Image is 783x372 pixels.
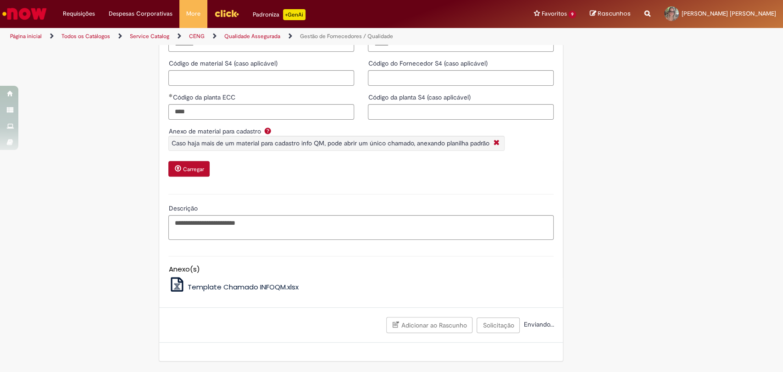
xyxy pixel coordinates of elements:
span: Enviando... [522,320,554,328]
input: Código da planta ECC [168,104,354,120]
img: ServiceNow [1,5,48,23]
span: Despesas Corporativas [109,9,172,18]
span: Código da planta S4 (caso aplicável) [368,93,472,101]
ul: Trilhas de página [7,28,515,45]
span: Ajuda para Anexo de material para cadastro [262,127,273,134]
a: Todos os Catálogos [61,33,110,40]
a: Template Chamado INFOQM.xlsx [168,282,299,292]
span: Código da planta ECC [172,93,237,101]
button: Carregar anexo de Anexo de material para cadastro [168,161,210,177]
span: 9 [568,11,576,18]
textarea: Descrição [168,215,554,240]
a: Página inicial [10,33,42,40]
h5: Anexo(s) [168,266,554,273]
span: Rascunhos [598,9,631,18]
span: Obrigatório Preenchido [168,94,172,97]
a: CENG [189,33,205,40]
div: Padroniza [253,9,305,20]
span: Descrição [168,204,199,212]
input: Código de material S4 (caso aplicável) [168,70,354,86]
input: Código da planta S4 (caso aplicável) [368,104,554,120]
span: More [186,9,200,18]
p: +GenAi [283,9,305,20]
span: [PERSON_NAME] [PERSON_NAME] [682,10,776,17]
span: Código do Fornecedor S4 (caso aplicável) [368,59,489,67]
a: Gestão de Fornecedores / Qualidade [300,33,393,40]
input: Código do Fornecedor S4 (caso aplicável) [368,70,554,86]
span: Template Chamado INFOQM.xlsx [188,282,299,292]
span: Código de material S4 (caso aplicável) [168,59,279,67]
span: Requisições [63,9,95,18]
a: Qualidade Assegurada [224,33,280,40]
span: Favoritos [541,9,566,18]
span: Anexo de material para cadastro [168,127,262,135]
img: click_logo_yellow_360x200.png [214,6,239,20]
a: Service Catalog [130,33,169,40]
span: Caso haja mais de um material para cadastro info QM, pode abrir um único chamado, anexando planil... [171,139,489,147]
i: Fechar Aviso Por question_anexo_de_material_para_cadastro [491,139,502,148]
a: Rascunhos [590,10,631,18]
small: Carregar [183,166,204,173]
